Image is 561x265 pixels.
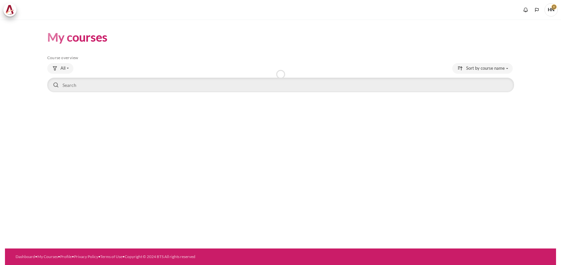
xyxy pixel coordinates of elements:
img: Architeck [5,5,15,15]
a: Privacy Policy [74,254,98,259]
a: Profile [60,254,72,259]
a: User menu [544,3,558,17]
span: All [60,65,65,72]
h1: My courses [47,29,107,45]
a: Architeck Architeck [3,3,20,17]
div: • • • • • [16,254,311,260]
button: Languages [532,5,542,15]
section: Content [5,19,556,103]
input: Search [47,78,514,92]
span: Sort by course name [466,65,505,72]
div: Show notification window with no new notifications [521,5,531,15]
div: Course overview controls [47,63,514,94]
h5: Course overview [47,55,514,60]
button: Sorting drop-down menu [452,63,513,74]
a: Terms of Use [100,254,122,259]
a: Copyright © 2024 BTS All rights reserved [125,254,195,259]
a: Dashboard [16,254,35,259]
button: Grouping drop-down menu [47,63,73,74]
a: My Courses [37,254,58,259]
span: HN [544,3,558,17]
